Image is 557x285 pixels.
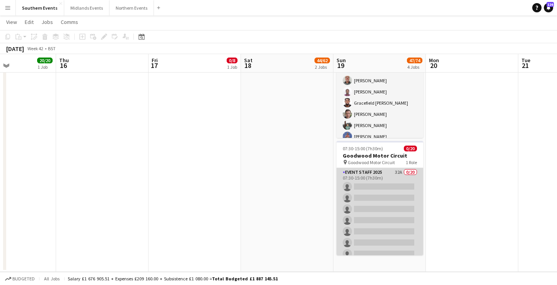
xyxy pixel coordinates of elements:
[3,17,20,27] a: View
[227,64,237,70] div: 1 Job
[37,58,53,63] span: 20/20
[26,46,45,51] span: Week 42
[43,276,61,282] span: All jobs
[12,276,35,282] span: Budgeted
[61,19,78,25] span: Comms
[22,17,37,27] a: Edit
[6,45,24,53] div: [DATE]
[38,17,56,27] a: Jobs
[58,17,81,27] a: Comms
[109,0,154,15] button: Northern Events
[212,276,278,282] span: Total Budgeted £1 887 145.51
[406,159,417,165] span: 1 Role
[521,57,530,64] span: Tue
[520,61,530,70] span: 21
[150,61,158,70] span: 17
[348,159,395,165] span: Goodwood Motor Circuit
[64,0,109,15] button: Midlands Events
[25,19,34,25] span: Edit
[547,2,554,7] span: 126
[16,0,64,15] button: Southern Events
[244,57,253,64] span: Sat
[227,58,237,63] span: 0/8
[68,276,278,282] div: Salary £1 676 905.51 + Expenses £209 160.00 + Subsistence £1 080.00 =
[243,61,253,70] span: 18
[4,275,36,283] button: Budgeted
[337,152,423,159] h3: Goodwood Motor Circuit
[337,141,423,255] app-job-card: 07:30-15:00 (7h30m)0/20Goodwood Motor Circuit Goodwood Motor Circuit1 RoleEvent Staff 202532A0/20...
[407,64,422,70] div: 4 Jobs
[404,146,417,151] span: 0/20
[343,146,383,151] span: 07:30-15:00 (7h30m)
[315,64,330,70] div: 2 Jobs
[335,61,346,70] span: 19
[337,24,423,138] app-job-card: 07:00-13:30 (6h30m)47/50[GEOGRAPHIC_DATA] 10k [GEOGRAPHIC_DATA] 10k1 RoleEvent Marshal48A47/5007:...
[48,46,56,51] div: BST
[59,57,69,64] span: Thu
[314,58,330,63] span: 44/62
[6,19,17,25] span: View
[337,57,346,64] span: Sun
[41,19,53,25] span: Jobs
[407,58,422,63] span: 47/74
[429,57,439,64] span: Mon
[544,3,553,12] a: 126
[152,57,158,64] span: Fri
[428,61,439,70] span: 20
[38,64,52,70] div: 1 Job
[58,61,69,70] span: 16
